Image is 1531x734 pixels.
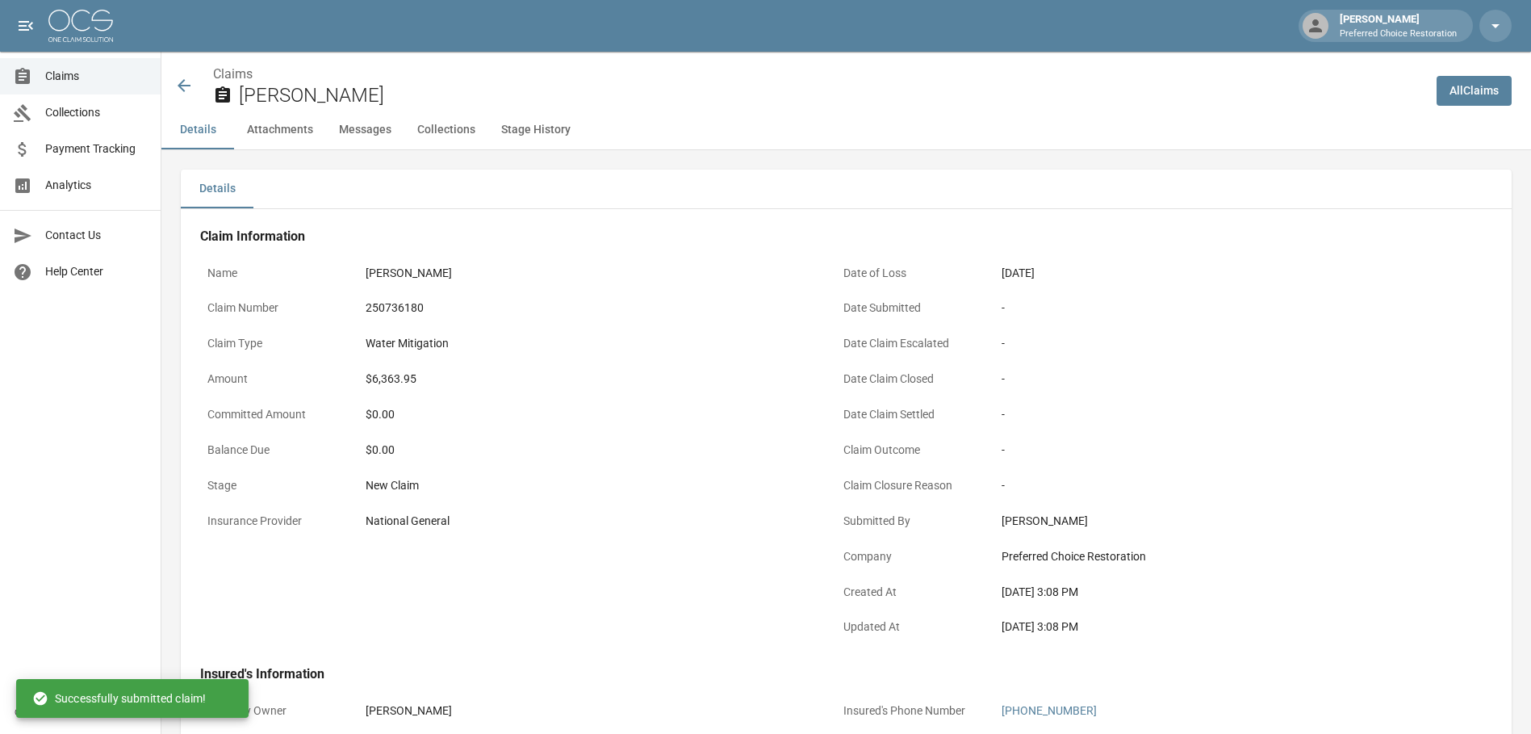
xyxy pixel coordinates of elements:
div: Preferred Choice Restoration [1002,548,1445,565]
div: [DATE] 3:08 PM [1002,619,1445,635]
nav: breadcrumb [213,65,1424,84]
p: Date of Loss [836,258,981,289]
div: [PERSON_NAME] [1333,11,1463,40]
div: Successfully submitted claim! [32,684,206,713]
div: [PERSON_NAME] [1002,513,1445,530]
img: ocs-logo-white-transparent.png [48,10,113,42]
div: [DATE] 3:08 PM [1002,584,1445,601]
div: © 2025 One Claim Solution [15,704,146,720]
div: $6,363.95 [366,371,416,388]
div: - [1002,371,1445,388]
p: Claim Outcome [836,434,981,466]
div: - [1002,335,1445,352]
p: Claim Type [200,328,345,359]
button: Attachments [234,111,326,149]
p: Stage [200,470,345,501]
div: National General [366,513,450,530]
div: [PERSON_NAME] [366,265,452,282]
span: Collections [45,104,148,121]
p: Date Claim Escalated [836,328,981,359]
p: Date Submitted [836,292,981,324]
button: Messages [326,111,404,149]
p: Created At [836,577,981,608]
p: Committed Amount [200,399,345,430]
button: Details [181,170,253,208]
p: Insured's Phone Number [836,695,981,727]
p: Updated At [836,611,981,643]
p: Balance Due [200,434,345,466]
span: Contact Us [45,227,148,244]
p: Date Claim Closed [836,363,981,395]
a: Claims [213,66,253,82]
span: Payment Tracking [45,141,148,157]
p: Claim Closure Reason [836,470,981,501]
div: $0.00 [366,442,809,459]
div: 250736180 [366,300,424,317]
button: Stage History [488,111,584,149]
div: - [1002,406,1445,423]
span: Claims [45,68,148,85]
p: Insurance Provider [200,505,345,537]
div: anchor tabs [161,111,1531,149]
p: Date Claim Settled [836,399,981,430]
div: $0.00 [366,406,809,423]
h4: Claim Information [200,229,1453,245]
div: - [1002,300,1445,317]
span: Help Center [45,263,148,280]
h2: [PERSON_NAME] [239,84,1424,107]
p: Company [836,541,981,573]
div: - [1002,477,1445,494]
div: - [1002,442,1445,459]
p: Preferred Choice Restoration [1340,27,1457,41]
div: [PERSON_NAME] [366,703,452,719]
a: AllClaims [1437,76,1512,106]
a: [PHONE_NUMBER] [1002,704,1097,717]
button: Details [161,111,234,149]
p: Claim Number [200,292,345,324]
button: Collections [404,111,488,149]
div: Water Mitigation [366,335,449,352]
div: New Claim [366,477,809,494]
h4: Insured's Information [200,666,1453,682]
div: details tabs [181,170,1512,208]
p: Property Owner [200,695,345,727]
span: Analytics [45,177,148,194]
div: [DATE] [1002,265,1035,282]
p: Name [200,258,345,289]
p: Amount [200,363,345,395]
p: Submitted By [836,505,981,537]
button: open drawer [10,10,42,42]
